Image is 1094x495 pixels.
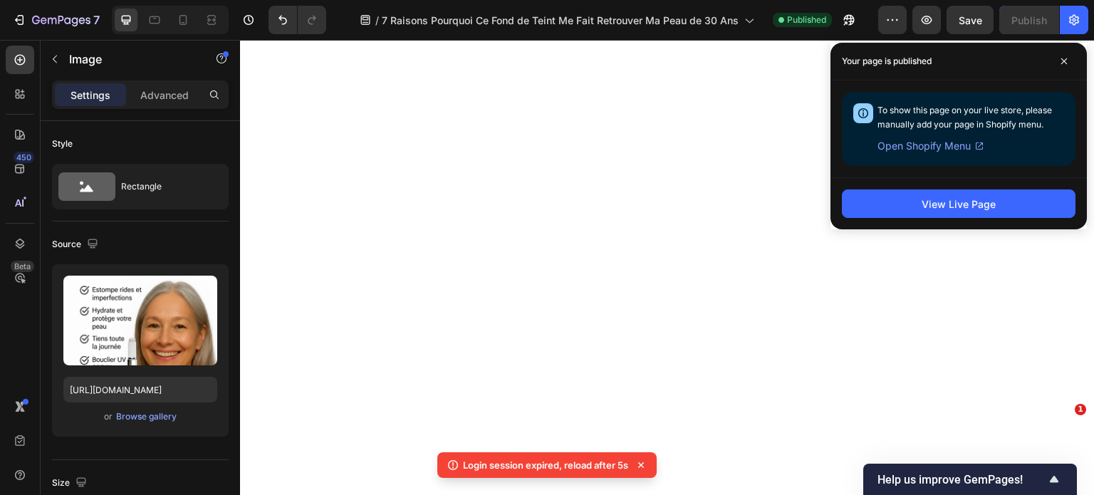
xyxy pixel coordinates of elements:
[842,54,932,68] p: Your page is published
[121,170,208,203] div: Rectangle
[14,152,34,163] div: 450
[787,14,826,26] span: Published
[999,6,1059,34] button: Publish
[104,408,113,425] span: or
[240,40,1094,495] iframe: Design area
[52,474,90,493] div: Size
[269,6,326,34] div: Undo/Redo
[877,473,1046,486] span: Help us improve GemPages!
[382,13,739,28] span: 7 Raisons Pourquoi Ce Fond de Teint Me Fait Retrouver Ma Peau de 30 Ans
[842,189,1075,218] button: View Live Page
[463,458,628,472] p: Login session expired, reload after 5s
[877,471,1063,488] button: Show survey - Help us improve GemPages!
[116,410,177,423] div: Browse gallery
[63,377,217,402] input: https://example.com/image.jpg
[140,88,189,103] p: Advanced
[877,105,1052,130] span: To show this page on your live store, please manually add your page in Shopify menu.
[1075,404,1086,415] span: 1
[63,276,217,365] img: preview-image
[1046,425,1080,459] iframe: Intercom live chat
[52,235,101,254] div: Source
[959,14,982,26] span: Save
[922,197,996,212] div: View Live Page
[52,137,73,150] div: Style
[115,410,177,424] button: Browse gallery
[947,6,994,34] button: Save
[6,6,106,34] button: 7
[375,13,379,28] span: /
[69,51,190,68] p: Image
[93,11,100,28] p: 7
[1011,13,1047,28] div: Publish
[71,88,110,103] p: Settings
[11,261,34,272] div: Beta
[877,137,971,155] span: Open Shopify Menu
